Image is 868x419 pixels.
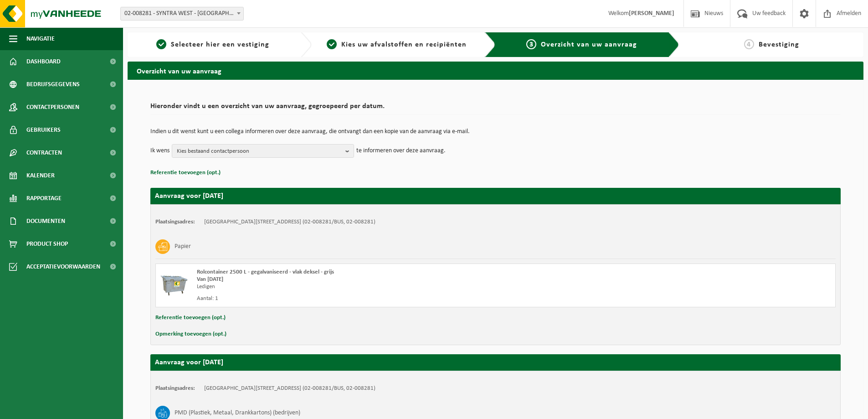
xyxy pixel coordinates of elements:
strong: [PERSON_NAME] [629,10,674,17]
strong: Van [DATE] [197,276,223,282]
p: te informeren over deze aanvraag. [356,144,446,158]
p: Indien u dit wenst kunt u een collega informeren over deze aanvraag, die ontvangt dan een kopie v... [150,129,841,135]
span: Kies uw afvalstoffen en recipiënten [341,41,467,48]
button: Kies bestaand contactpersoon [172,144,354,158]
strong: Aanvraag voor [DATE] [155,359,223,366]
span: Kalender [26,164,55,187]
div: Ledigen [197,283,532,290]
button: Referentie toevoegen (opt.) [150,167,221,179]
span: Overzicht van uw aanvraag [541,41,637,48]
td: [GEOGRAPHIC_DATA][STREET_ADDRESS] (02-008281/BUS, 02-008281) [204,385,375,392]
span: Bevestiging [759,41,799,48]
span: Contactpersonen [26,96,79,119]
a: 1Selecteer hier een vestiging [132,39,293,50]
h3: Papier [175,239,191,254]
strong: Plaatsingsadres: [155,219,195,225]
span: 02-008281 - SYNTRA WEST - ROESELARE [120,7,244,21]
p: Ik wens [150,144,169,158]
button: Opmerking toevoegen (opt.) [155,328,226,340]
div: Aantal: 1 [197,295,532,302]
span: 3 [526,39,536,49]
span: 2 [327,39,337,49]
strong: Plaatsingsadres: [155,385,195,391]
a: 2Kies uw afvalstoffen en recipiënten [316,39,478,50]
span: 1 [156,39,166,49]
span: Selecteer hier een vestiging [171,41,269,48]
strong: Aanvraag voor [DATE] [155,192,223,200]
span: 4 [744,39,754,49]
span: 02-008281 - SYNTRA WEST - ROESELARE [121,7,243,20]
span: Bedrijfsgegevens [26,73,80,96]
span: Dashboard [26,50,61,73]
span: Gebruikers [26,119,61,141]
span: Navigatie [26,27,55,50]
span: Contracten [26,141,62,164]
span: Rapportage [26,187,62,210]
img: WB-2500-GAL-GY-01.png [160,269,188,296]
span: Rolcontainer 2500 L - gegalvaniseerd - vlak deksel - grijs [197,269,334,275]
span: Documenten [26,210,65,233]
h2: Hieronder vindt u een overzicht van uw aanvraag, gegroepeerd per datum. [150,103,841,115]
span: Product Shop [26,233,68,255]
span: Acceptatievoorwaarden [26,255,100,278]
button: Referentie toevoegen (opt.) [155,312,226,324]
h2: Overzicht van uw aanvraag [128,62,863,79]
span: Kies bestaand contactpersoon [177,145,342,158]
td: [GEOGRAPHIC_DATA][STREET_ADDRESS] (02-008281/BUS, 02-008281) [204,218,375,226]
